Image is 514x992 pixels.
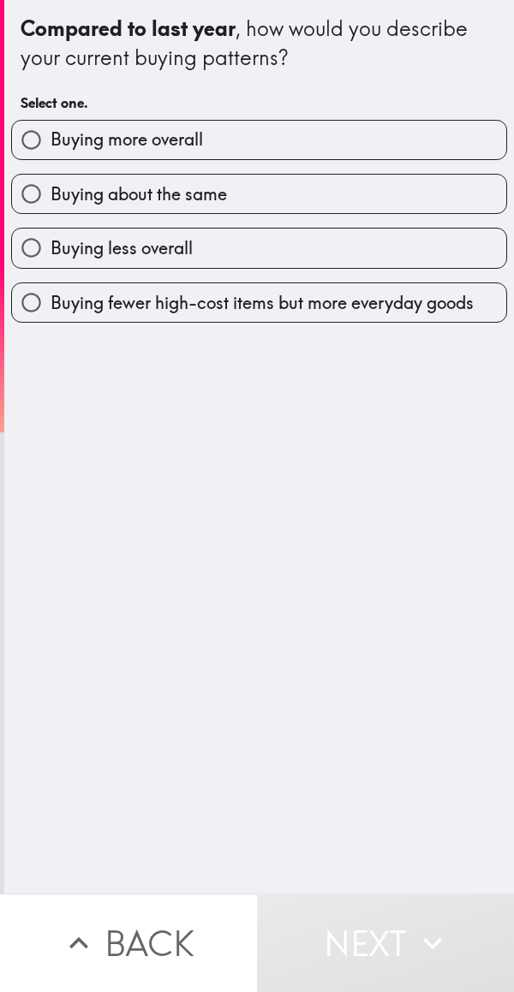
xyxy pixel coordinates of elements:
b: Compared to last year [21,15,236,41]
button: Buying more overall [12,121,506,159]
span: Buying less overall [51,236,193,260]
div: , how would you describe your current buying patterns? [21,15,498,72]
span: Buying more overall [51,128,203,151]
button: Next [257,894,514,992]
button: Buying about the same [12,175,506,213]
button: Buying fewer high-cost items but more everyday goods [12,283,506,322]
span: Buying about the same [51,182,227,206]
h6: Select one. [21,93,498,112]
button: Buying less overall [12,229,506,267]
span: Buying fewer high-cost items but more everyday goods [51,291,474,315]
